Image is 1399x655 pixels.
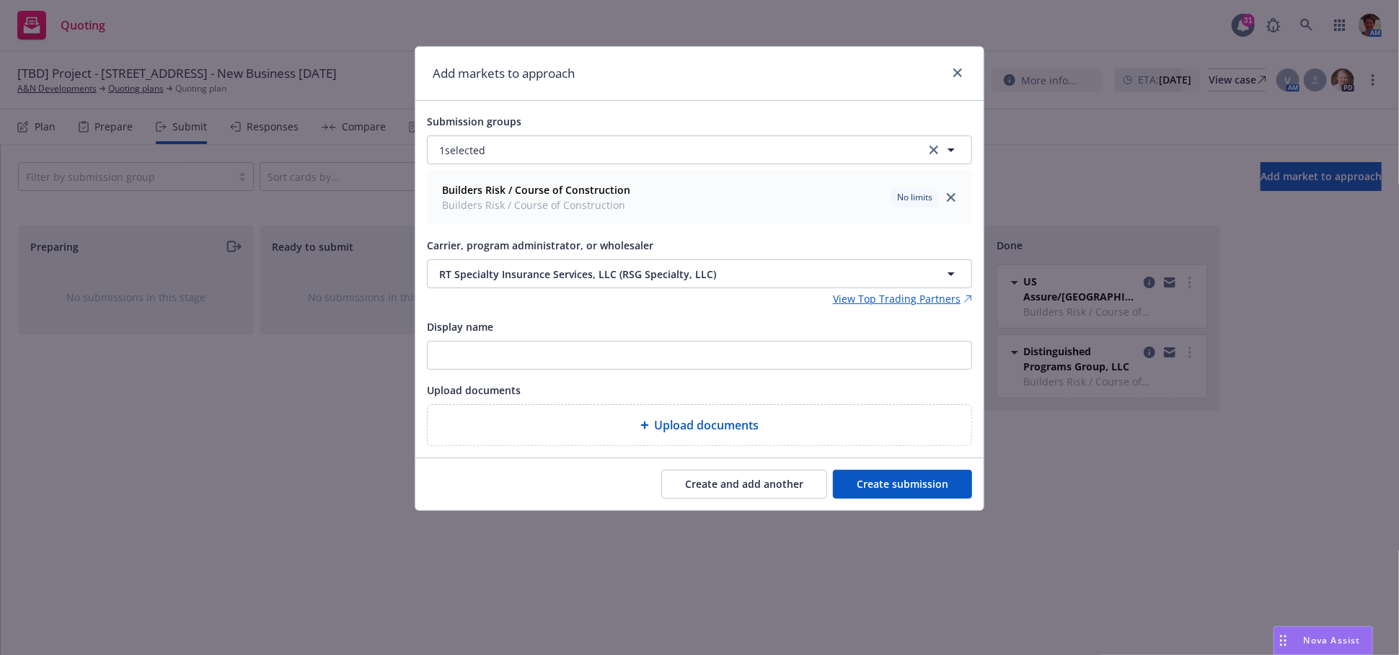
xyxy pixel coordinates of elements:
[427,404,972,446] div: Upload documents
[661,470,827,499] button: Create and add another
[427,115,521,128] span: Submission groups
[427,320,493,334] span: Display name
[833,470,972,499] button: Create submission
[427,383,521,397] span: Upload documents
[433,64,575,83] h1: Add markets to approach
[442,197,630,213] span: Builders Risk / Course of Construction
[427,259,972,288] button: RT Specialty Insurance Services, LLC (RSG Specialty, LLC)
[897,191,932,204] span: No limits
[427,135,972,164] button: 1selectedclear selection
[1274,627,1292,654] div: Drag to move
[439,143,485,158] span: 1 selected
[943,189,960,206] a: close
[1274,626,1373,655] button: Nova Assist
[949,64,966,81] a: close
[439,267,892,282] span: RT Specialty Insurance Services, LLC (RSG Specialty, LLC)
[1304,634,1361,646] span: Nova Assist
[442,183,630,197] strong: Builders Risk / Course of Construction
[655,416,759,434] span: Upload documents
[925,141,943,159] a: clear selection
[833,291,972,306] a: View Top Trading Partners
[427,239,653,252] span: Carrier, program administrator, or wholesaler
